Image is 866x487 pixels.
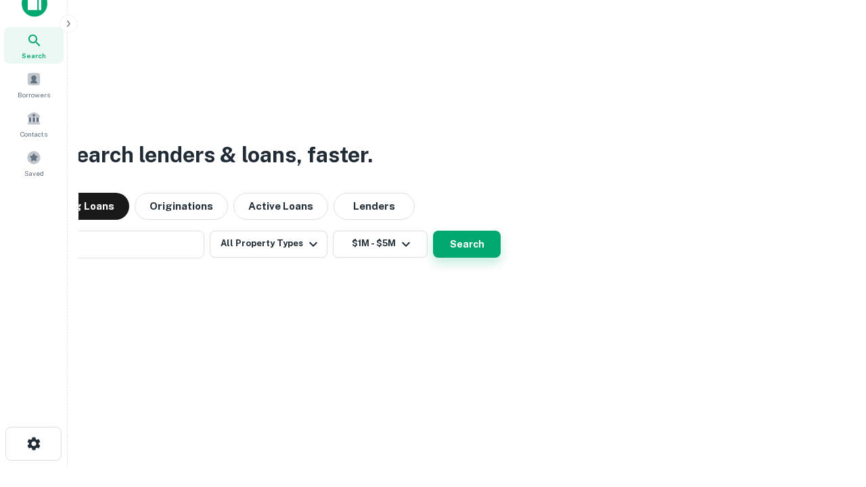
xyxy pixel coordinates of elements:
[22,50,46,61] span: Search
[4,106,64,142] a: Contacts
[433,231,501,258] button: Search
[233,193,328,220] button: Active Loans
[62,139,373,171] h3: Search lenders & loans, faster.
[210,231,327,258] button: All Property Types
[24,168,44,179] span: Saved
[333,231,428,258] button: $1M - $5M
[4,66,64,103] a: Borrowers
[135,193,228,220] button: Originations
[334,193,415,220] button: Lenders
[4,145,64,181] a: Saved
[4,27,64,64] a: Search
[20,129,47,139] span: Contacts
[798,379,866,444] iframe: Chat Widget
[18,89,50,100] span: Borrowers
